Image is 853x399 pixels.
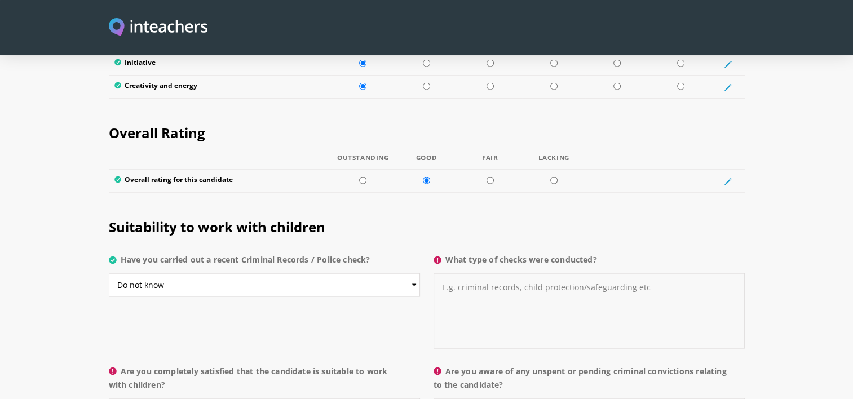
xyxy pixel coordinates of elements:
th: Fair [458,154,522,170]
label: What type of checks were conducted? [434,252,745,273]
label: Overall rating for this candidate [114,175,326,187]
img: Inteachers [109,18,208,38]
span: Overall Rating [109,123,205,141]
label: Are you aware of any unspent or pending criminal convictions relating to the candidate? [434,364,745,398]
th: Lacking [522,154,586,170]
a: Visit this site's homepage [109,18,208,38]
th: Good [395,154,458,170]
label: Initiative [114,58,326,69]
th: Outstanding [331,154,395,170]
label: Creativity and energy [114,81,326,92]
span: Suitability to work with children [109,217,325,236]
label: Have you carried out a recent Criminal Records / Police check? [109,252,420,273]
label: Are you completely satisfied that the candidate is suitable to work with children? [109,364,420,398]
